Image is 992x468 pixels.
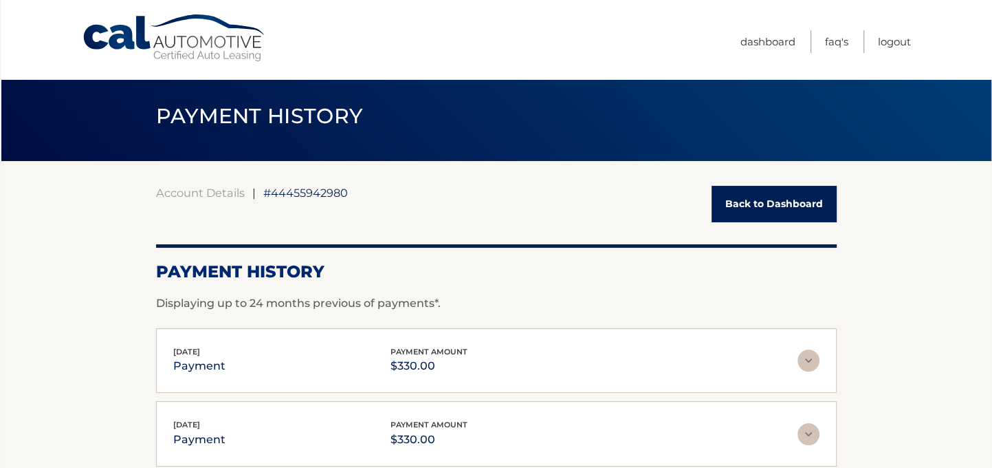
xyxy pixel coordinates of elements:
[173,347,200,357] span: [DATE]
[825,30,848,53] a: FAQ's
[390,420,467,429] span: payment amount
[390,430,467,449] p: $330.00
[156,103,363,129] span: PAYMENT HISTORY
[173,430,225,449] p: payment
[156,262,837,282] h2: Payment History
[740,30,795,53] a: Dashboard
[82,14,267,63] a: Cal Automotive
[797,423,819,445] img: accordion-rest.svg
[797,350,819,372] img: accordion-rest.svg
[173,357,225,376] p: payment
[156,295,837,312] p: Displaying up to 24 months previous of payments*.
[263,186,348,200] span: #44455942980
[390,347,467,357] span: payment amount
[173,420,200,429] span: [DATE]
[878,30,911,53] a: Logout
[390,357,467,376] p: $330.00
[712,186,837,222] a: Back to Dashboard
[156,186,245,200] a: Account Details
[252,186,256,200] span: |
